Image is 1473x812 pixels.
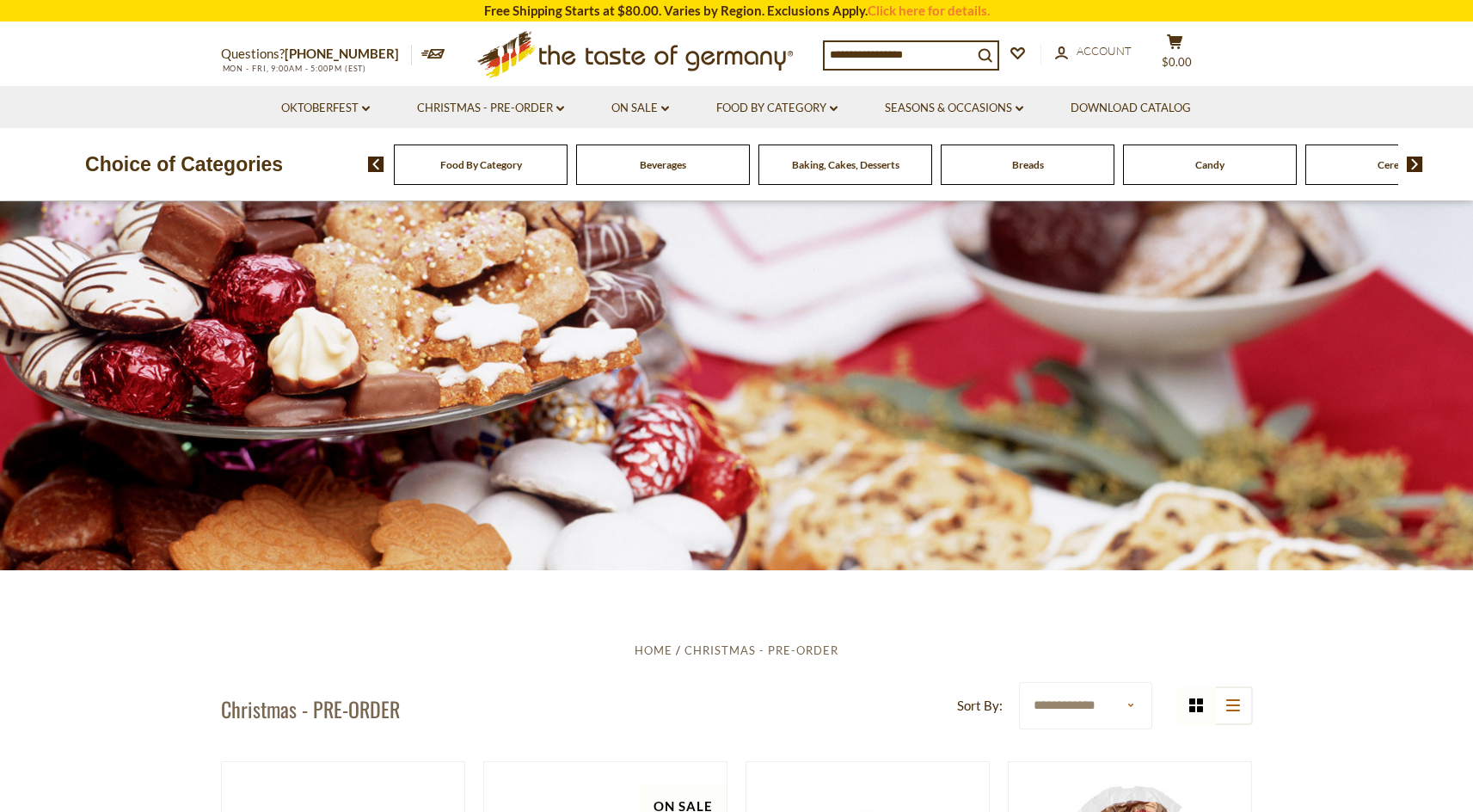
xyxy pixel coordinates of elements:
[1378,158,1407,171] a: Cereal
[716,99,838,118] a: Food By Category
[957,695,1003,717] label: Sort By:
[368,157,384,172] img: previous arrow
[684,643,838,657] a: Christmas - PRE-ORDER
[417,99,564,118] a: Christmas - PRE-ORDER
[1055,42,1132,61] a: Account
[1077,44,1132,58] span: Account
[221,64,367,73] span: MON - FRI, 9:00AM - 5:00PM (EST)
[1071,99,1191,118] a: Download Catalog
[285,46,399,61] a: [PHONE_NUMBER]
[221,696,400,722] h1: Christmas - PRE-ORDER
[792,158,899,171] a: Baking, Cakes, Desserts
[1162,55,1192,69] span: $0.00
[885,99,1023,118] a: Seasons & Occasions
[221,43,412,65] p: Questions?
[1012,158,1044,171] a: Breads
[1407,157,1423,172] img: next arrow
[868,3,990,18] a: Click here for details.
[1150,34,1201,77] button: $0.00
[440,158,522,171] a: Food By Category
[1195,158,1224,171] a: Candy
[640,158,686,171] a: Beverages
[635,643,672,657] a: Home
[281,99,370,118] a: Oktoberfest
[611,99,669,118] a: On Sale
